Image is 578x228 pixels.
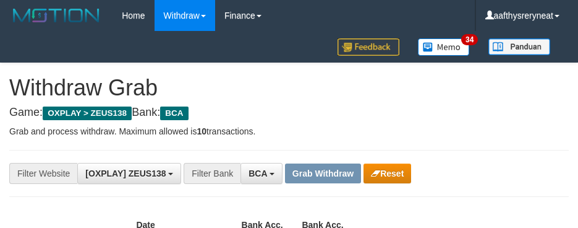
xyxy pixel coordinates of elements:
img: Feedback.jpg [338,38,399,56]
button: BCA [240,163,283,184]
a: 34 [409,31,479,63]
img: Button%20Memo.svg [418,38,470,56]
div: Filter Bank [184,163,240,184]
span: OXPLAY > ZEUS138 [43,107,132,120]
span: [OXPLAY] ZEUS138 [85,169,166,178]
button: [OXPLAY] ZEUS138 [77,163,181,184]
button: Reset [363,164,411,183]
div: Filter Website [9,163,77,184]
p: Grab and process withdraw. Maximum allowed is transactions. [9,125,569,138]
h4: Game: Bank: [9,107,569,119]
span: BCA [160,107,188,120]
strong: 10 [197,126,206,136]
h1: Withdraw Grab [9,76,569,100]
span: BCA [249,169,267,178]
span: 34 [461,34,478,45]
img: panduan.png [488,38,550,55]
img: MOTION_logo.png [9,6,103,25]
button: Grab Withdraw [285,164,361,183]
